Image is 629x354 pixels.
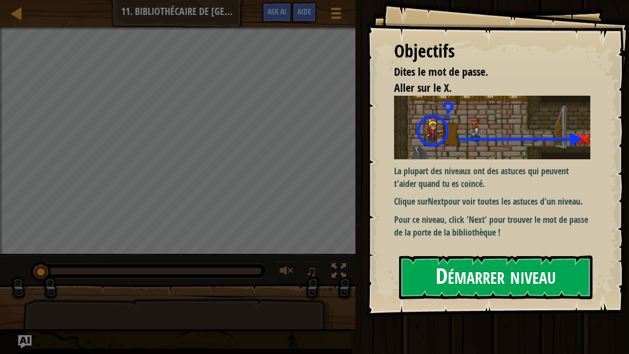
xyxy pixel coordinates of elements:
[303,261,322,284] button: ♫
[322,2,350,28] button: Afficher le menu
[18,335,32,348] button: Ask AI
[394,80,452,95] span: Aller sur le X.
[328,261,350,284] button: Basculer en plein écran
[394,165,590,190] p: La plupart des niveaux ont des astuces qui peuvent t'aider quand tu es coincé.
[306,263,317,279] span: ♫
[380,80,588,96] li: Aller sur le X.
[394,195,590,208] p: Clique sur pour voir toutes les astuces d'un niveau.
[276,261,298,284] button: Ajuster le volume
[399,256,593,299] button: Démarrer niveau
[394,96,590,159] img: Le bibliothécaire de Kithgard
[428,195,444,207] strong: Next
[262,2,292,23] button: Ask AI
[268,6,286,17] span: Ask AI
[380,64,588,80] li: Dites le mot de passe.
[394,39,590,64] div: Objectifs
[394,64,488,79] span: Dites le mot de passe.
[297,6,311,17] span: Aide
[394,214,590,239] p: Pour ce niveau, click 'Next' pour trouver le mot de passe de la porte de la bibliothèque !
